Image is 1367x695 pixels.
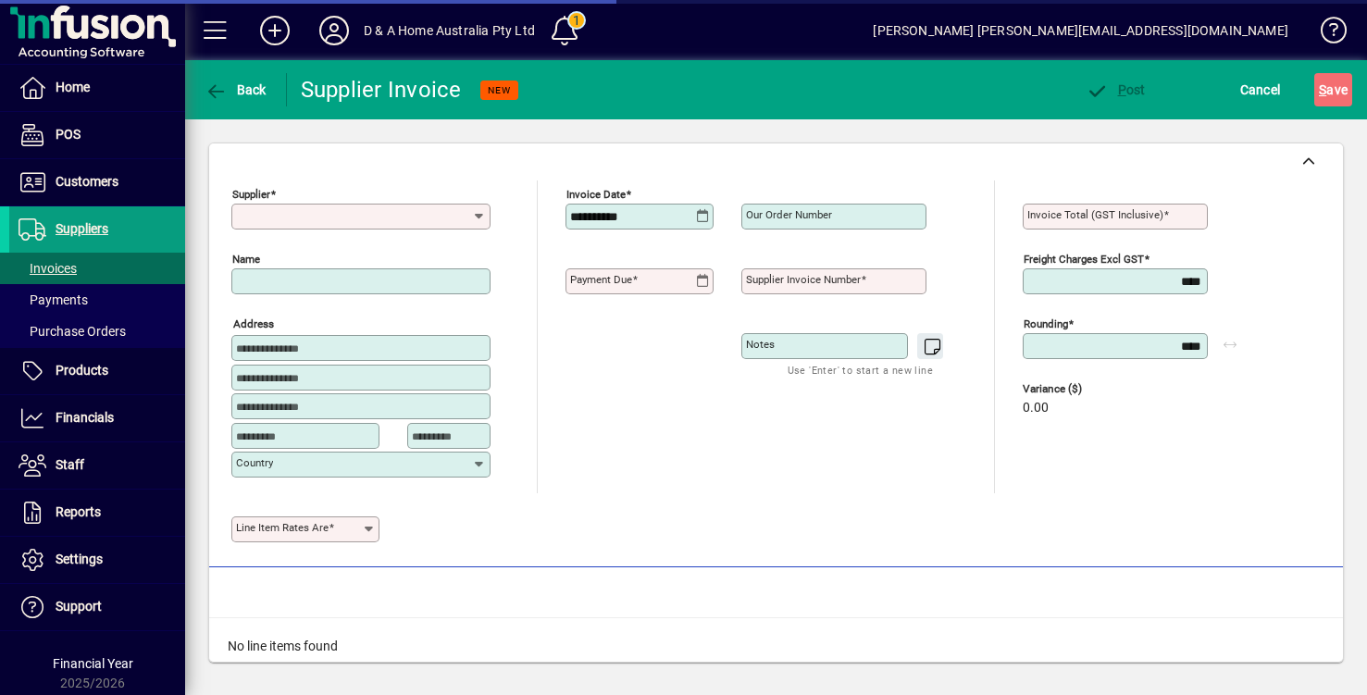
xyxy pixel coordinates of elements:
button: Profile [304,14,364,47]
span: NEW [488,84,511,96]
button: Post [1081,73,1150,106]
mat-label: Country [236,456,273,469]
span: Variance ($) [1023,383,1134,395]
mat-label: Rounding [1024,317,1068,330]
app-page-header-button: Back [185,73,287,106]
a: POS [9,112,185,158]
span: Suppliers [56,221,108,236]
a: Customers [9,159,185,205]
span: S [1319,82,1326,97]
span: Payments [19,292,88,307]
mat-label: Name [232,253,260,266]
div: No line items found [209,618,1343,675]
span: ave [1319,75,1348,105]
button: Add [245,14,304,47]
span: Home [56,80,90,94]
mat-label: Supplier [232,188,270,201]
span: P [1118,82,1126,97]
mat-label: Our order number [746,208,832,221]
span: 0.00 [1023,401,1049,416]
span: Support [56,599,102,614]
mat-label: Notes [746,338,775,351]
a: Purchase Orders [9,316,185,347]
span: POS [56,127,81,142]
a: Products [9,348,185,394]
span: Invoices [19,261,77,276]
span: Financials [56,410,114,425]
div: [PERSON_NAME] [PERSON_NAME][EMAIL_ADDRESS][DOMAIN_NAME] [873,16,1288,45]
a: Reports [9,490,185,536]
span: Products [56,363,108,378]
div: D & A Home Australia Pty Ltd [364,16,535,45]
mat-label: Invoice Total (GST inclusive) [1027,208,1163,221]
mat-hint: Use 'Enter' to start a new line [788,359,933,380]
span: Staff [56,457,84,472]
a: Staff [9,442,185,489]
mat-label: Line item rates are [236,521,329,534]
a: Invoices [9,253,185,284]
span: Customers [56,174,118,189]
a: Home [9,65,185,111]
span: Back [205,82,267,97]
span: Settings [56,552,103,566]
button: Back [200,73,271,106]
span: Reports [56,504,101,519]
a: Support [9,584,185,630]
a: Financials [9,395,185,441]
button: Save [1314,73,1352,106]
span: Purchase Orders [19,324,126,339]
mat-label: Invoice date [566,188,626,201]
mat-label: Payment due [570,273,632,286]
span: Financial Year [53,656,133,671]
span: Cancel [1240,75,1281,105]
button: Cancel [1236,73,1286,106]
span: ost [1086,82,1146,97]
a: Knowledge Base [1307,4,1344,64]
mat-label: Supplier invoice number [746,273,861,286]
a: Settings [9,537,185,583]
mat-label: Freight charges excl GST [1024,253,1144,266]
a: Payments [9,284,185,316]
div: Supplier Invoice [301,75,462,105]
